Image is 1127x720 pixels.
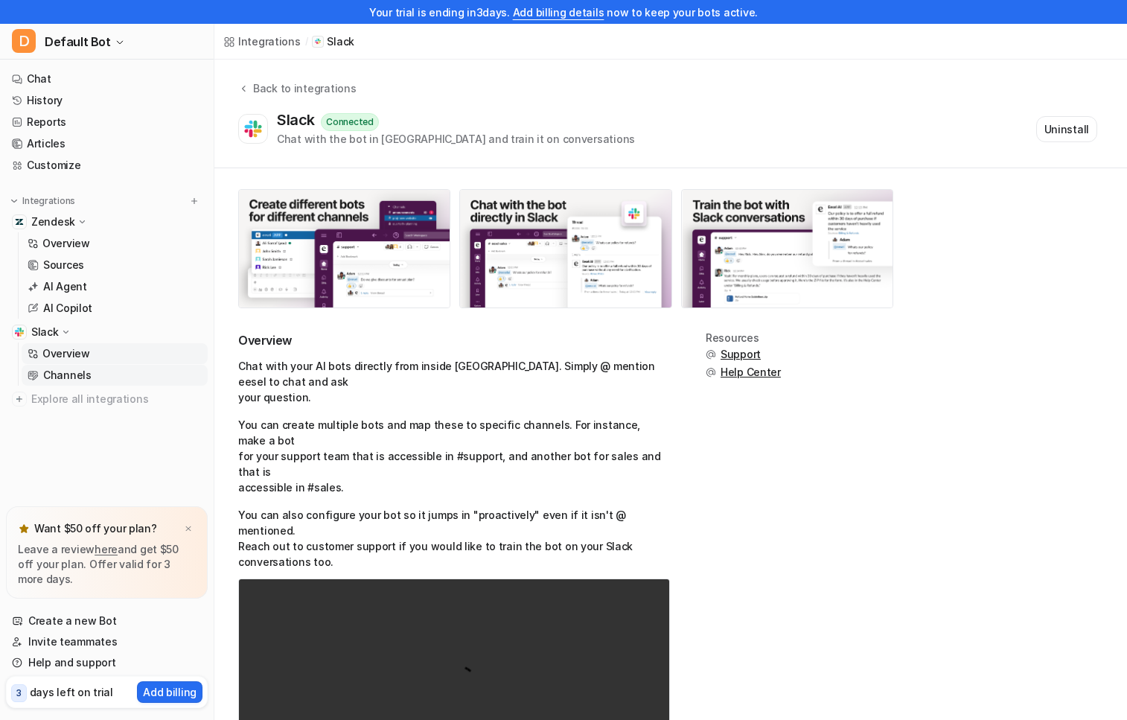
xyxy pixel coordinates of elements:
[312,34,354,49] a: Slack iconSlack
[706,367,716,377] img: support.svg
[30,684,113,700] p: days left on trial
[223,34,301,49] a: Integrations
[1036,116,1097,142] button: Uninstall
[143,684,197,700] p: Add billing
[6,631,208,652] a: Invite teammates
[18,523,30,535] img: star
[238,417,670,495] p: You can create multiple bots and map these to specific channels. For instance, make a bot for you...
[6,90,208,111] a: History
[314,37,322,46] img: Slack icon
[6,194,80,208] button: Integrations
[238,332,670,349] h2: Overview
[31,325,59,340] p: Slack
[43,258,84,273] p: Sources
[6,112,208,133] a: Reports
[42,346,90,361] p: Overview
[305,35,308,48] span: /
[513,6,604,19] a: Add billing details
[238,507,670,570] p: You can also configure your bot so it jumps in "proactively" even if it isn't @ mentioned. Reach ...
[706,347,781,362] button: Support
[22,195,75,207] p: Integrations
[34,521,157,536] p: Want $50 off your plan?
[706,349,716,360] img: support.svg
[9,196,19,206] img: expand menu
[42,236,90,251] p: Overview
[6,652,208,673] a: Help and support
[327,34,354,49] p: Slack
[43,279,87,294] p: AI Agent
[15,328,24,337] img: Slack
[706,332,781,344] div: Resources
[43,368,92,383] p: Channels
[6,155,208,176] a: Customize
[189,196,199,206] img: menu_add.svg
[31,387,202,411] span: Explore all integrations
[12,29,36,53] span: D
[22,276,208,297] a: AI Agent
[6,389,208,410] a: Explore all integrations
[277,131,635,147] div: Chat with the bot in [GEOGRAPHIC_DATA] and train it on conversations
[45,31,111,52] span: Default Bot
[242,116,264,142] img: Slack logo
[18,542,196,587] p: Leave a review and get $50 off your plan. Offer valid for 3 more days.
[721,347,761,362] span: Support
[43,301,92,316] p: AI Copilot
[6,611,208,631] a: Create a new Bot
[277,111,321,129] div: Slack
[16,686,22,700] p: 3
[238,358,670,405] p: Chat with your AI bots directly from inside [GEOGRAPHIC_DATA]. Simply @ mention eesel to chat and...
[249,80,356,96] div: Back to integrations
[12,392,27,407] img: explore all integrations
[137,681,202,703] button: Add billing
[6,69,208,89] a: Chat
[15,217,24,226] img: Zendesk
[238,80,356,111] button: Back to integrations
[184,524,193,534] img: x
[22,255,208,275] a: Sources
[6,133,208,154] a: Articles
[321,113,379,131] div: Connected
[31,214,75,229] p: Zendesk
[95,543,118,555] a: here
[22,298,208,319] a: AI Copilot
[22,343,208,364] a: Overview
[22,365,208,386] a: Channels
[721,365,781,380] span: Help Center
[238,34,301,49] div: Integrations
[22,233,208,254] a: Overview
[706,365,781,380] button: Help Center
